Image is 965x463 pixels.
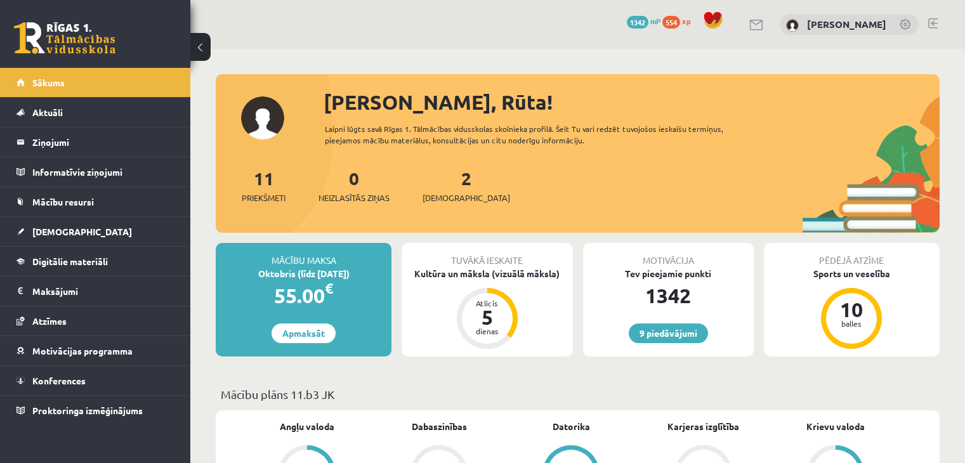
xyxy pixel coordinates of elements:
div: Kultūra un māksla (vizuālā māksla) [402,267,572,280]
span: Priekšmeti [242,192,286,204]
div: Mācību maksa [216,243,391,267]
span: Digitālie materiāli [32,256,108,267]
a: Atzīmes [16,306,174,336]
a: Karjeras izglītība [667,420,739,433]
a: 0Neizlasītās ziņas [318,167,390,204]
a: Maksājumi [16,277,174,306]
span: 1342 [627,16,648,29]
span: mP [650,16,660,26]
a: Sports un veselība 10 balles [764,267,940,351]
img: Rūta Rutka [786,19,799,32]
a: Datorika [553,420,590,433]
div: 55.00 [216,280,391,311]
a: Krievu valoda [806,420,865,433]
legend: Ziņojumi [32,127,174,157]
div: 10 [832,299,870,320]
a: 2[DEMOGRAPHIC_DATA] [423,167,510,204]
a: Sākums [16,68,174,97]
a: Kultūra un māksla (vizuālā māksla) Atlicis 5 dienas [402,267,572,351]
span: Sākums [32,77,65,88]
div: dienas [468,327,506,335]
a: Angļu valoda [280,420,334,433]
div: Laipni lūgts savā Rīgas 1. Tālmācības vidusskolas skolnieka profilā. Šeit Tu vari redzēt tuvojošo... [325,123,759,146]
a: 1342 mP [627,16,660,26]
span: Motivācijas programma [32,345,133,356]
legend: Informatīvie ziņojumi [32,157,174,186]
a: Apmaksāt [272,323,336,343]
a: Konferences [16,366,174,395]
span: 554 [662,16,680,29]
div: 1342 [583,280,754,311]
a: Digitālie materiāli [16,247,174,276]
a: Informatīvie ziņojumi [16,157,174,186]
div: Pēdējā atzīme [764,243,940,267]
span: Neizlasītās ziņas [318,192,390,204]
a: Ziņojumi [16,127,174,157]
span: Aktuāli [32,107,63,118]
span: [DEMOGRAPHIC_DATA] [32,226,132,237]
a: Mācību resursi [16,187,174,216]
span: [DEMOGRAPHIC_DATA] [423,192,510,204]
a: [PERSON_NAME] [807,18,886,30]
a: 9 piedāvājumi [629,323,708,343]
span: € [325,279,333,297]
div: Tuvākā ieskaite [402,243,572,267]
span: Atzīmes [32,315,67,327]
span: Mācību resursi [32,196,94,207]
a: Aktuāli [16,98,174,127]
p: Mācību plāns 11.b3 JK [221,386,935,403]
a: [DEMOGRAPHIC_DATA] [16,217,174,246]
div: Motivācija [583,243,754,267]
div: balles [832,320,870,327]
div: Tev pieejamie punkti [583,267,754,280]
a: 554 xp [662,16,697,26]
div: [PERSON_NAME], Rūta! [324,87,940,117]
span: xp [682,16,690,26]
legend: Maksājumi [32,277,174,306]
a: Proktoringa izmēģinājums [16,396,174,425]
span: Konferences [32,375,86,386]
div: Atlicis [468,299,506,307]
a: Rīgas 1. Tālmācības vidusskola [14,22,115,54]
div: 5 [468,307,506,327]
div: Sports un veselība [764,267,940,280]
a: 11Priekšmeti [242,167,286,204]
a: Dabaszinības [412,420,467,433]
span: Proktoringa izmēģinājums [32,405,143,416]
div: Oktobris (līdz [DATE]) [216,267,391,280]
a: Motivācijas programma [16,336,174,365]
